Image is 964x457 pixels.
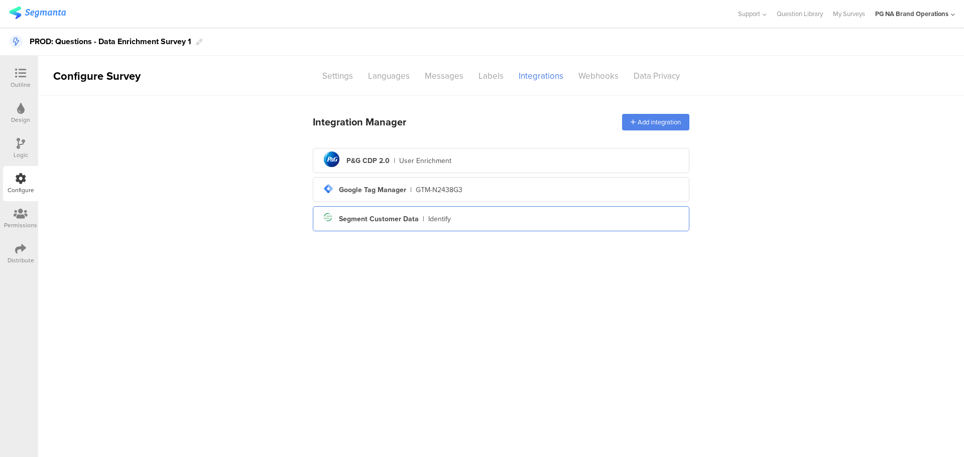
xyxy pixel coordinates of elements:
[622,114,689,130] div: Add integration
[423,214,424,224] div: |
[360,67,417,85] div: Languages
[8,186,34,195] div: Configure
[471,67,511,85] div: Labels
[9,7,66,19] img: segmanta logo
[428,214,451,224] div: Identify
[38,68,154,84] div: Configure Survey
[346,156,390,166] div: P&G CDP 2.0
[738,9,760,19] span: Support
[416,185,462,195] div: GTM-N2438G3
[4,221,37,230] div: Permissions
[399,156,451,166] div: User Enrichment
[10,35,23,48] i: This is a Data Enrichment Survey.
[11,80,31,89] div: Outline
[30,34,191,50] div: PROD: Questions - Data Enrichment Survey 1
[8,256,34,265] div: Distribute
[394,156,395,166] div: |
[339,214,419,224] div: Segment Customer Data
[571,67,626,85] div: Webhooks
[14,150,28,160] div: Logic
[511,67,571,85] div: Integrations
[417,67,471,85] div: Messages
[410,185,412,195] div: |
[339,185,406,195] div: Google Tag Manager
[313,114,406,129] div: Integration Manager
[626,67,687,85] div: Data Privacy
[315,67,360,85] div: Settings
[11,115,30,124] div: Design
[875,9,948,19] div: PG NA Brand Operations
